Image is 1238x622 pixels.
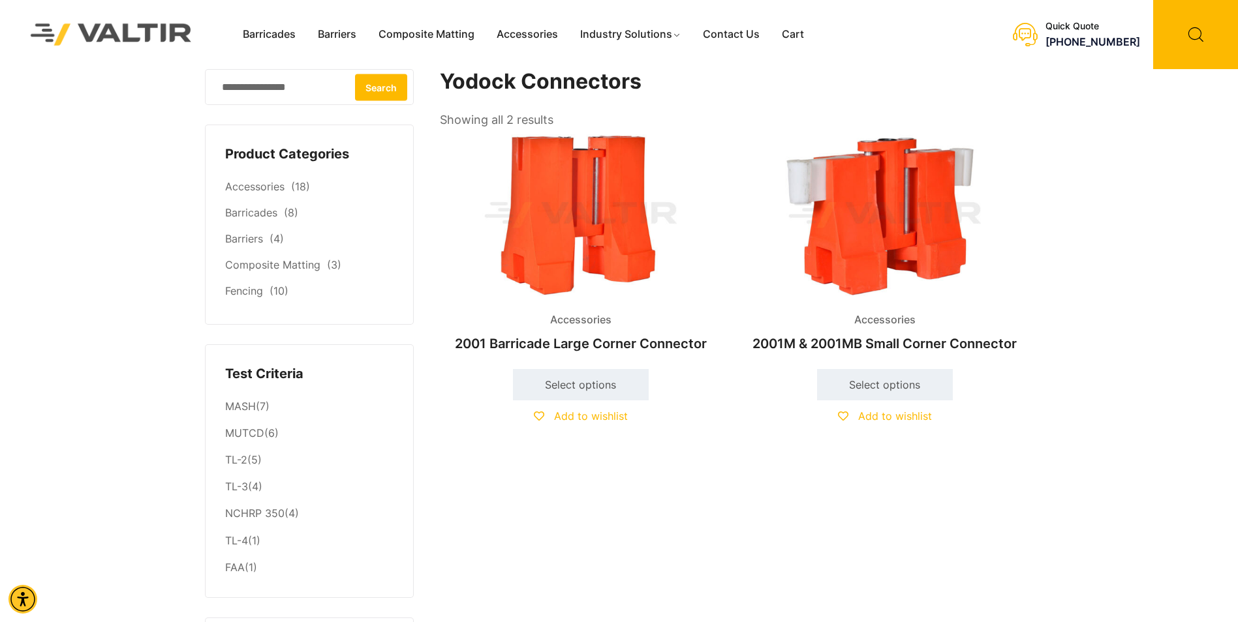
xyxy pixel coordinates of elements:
a: Accessories2001M & 2001MB Small Corner Connector [744,130,1026,358]
span: Accessories [844,310,925,330]
span: (4) [270,232,284,245]
div: Accessibility Menu [8,585,37,614]
li: (4) [225,474,394,501]
div: Quick Quote [1045,21,1140,32]
img: Valtir Rentals [14,7,209,62]
a: Composite Matting [225,258,320,271]
a: FAA [225,561,245,574]
li: (1) [225,527,394,554]
img: Accessories [440,130,722,299]
a: TL-3 [225,480,248,493]
li: (6) [225,421,394,447]
img: Accessories [744,130,1026,299]
a: Fencing [225,284,263,297]
a: Industry Solutions [569,25,692,44]
a: Accessories [486,25,569,44]
span: (8) [284,206,298,219]
a: TL-2 [225,453,247,466]
a: Select options for “2001M & 2001MB Small Corner Connector” [817,369,953,400]
h4: Test Criteria [225,364,394,384]
li: (5) [225,447,394,474]
span: Add to wishlist [554,409,628,422]
a: TL-4 [225,534,248,547]
span: Accessories [540,310,621,330]
span: (10) [270,284,288,297]
span: Add to wishlist [858,409,932,422]
a: MUTCD [225,426,264,439]
h2: 2001M & 2001MB Small Corner Connector [744,329,1026,358]
p: Showing all 2 results [440,109,553,131]
h2: 2001 Barricade Large Corner Connector [440,329,722,358]
a: MASH [225,400,256,413]
a: Contact Us [692,25,771,44]
li: (1) [225,554,394,578]
a: Barricades [232,25,307,44]
li: (7) [225,393,394,420]
a: NCHRP 350 [225,507,285,520]
input: Search for: [205,69,414,105]
h1: Yodock Connectors [440,69,1027,95]
a: Add to wishlist [838,409,932,422]
a: Accessories2001 Barricade Large Corner Connector [440,130,722,358]
span: (18) [291,180,310,193]
a: Composite Matting [367,25,486,44]
li: (4) [225,501,394,527]
button: Search [355,74,407,100]
span: (3) [327,258,341,271]
a: Barriers [225,232,263,245]
a: Accessories [225,180,285,193]
a: Barricades [225,206,277,219]
a: call (888) 496-3625 [1045,35,1140,48]
h4: Product Categories [225,145,394,164]
a: Add to wishlist [534,409,628,422]
a: Select options for “2001 Barricade Large Corner Connector” [513,369,649,400]
a: Cart [771,25,815,44]
a: Barriers [307,25,367,44]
